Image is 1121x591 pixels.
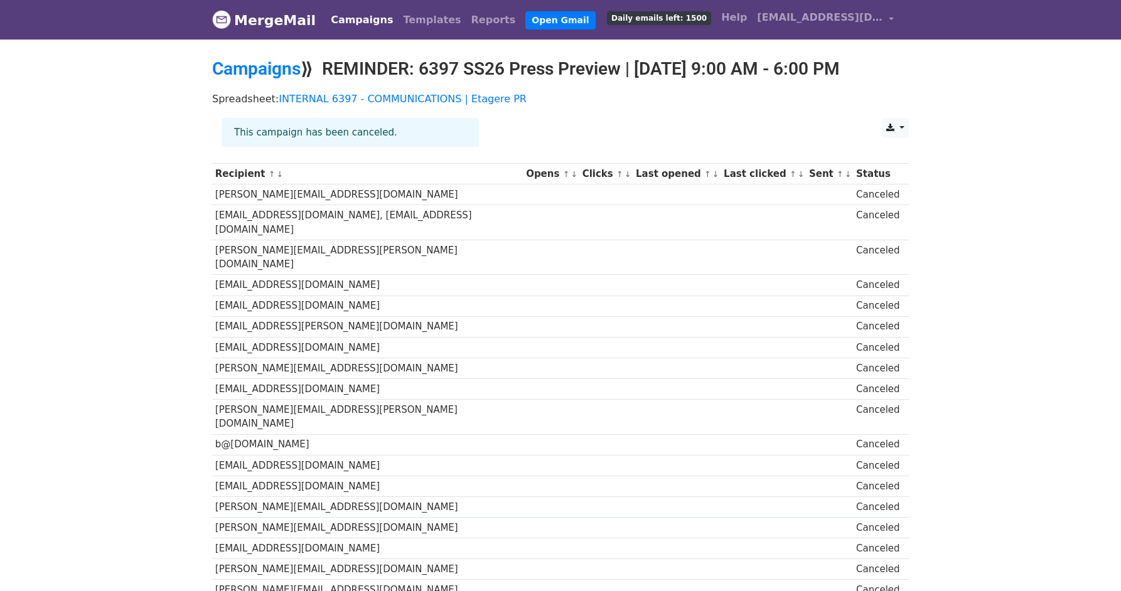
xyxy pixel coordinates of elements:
td: [EMAIL_ADDRESS][DOMAIN_NAME] [212,378,523,399]
td: Canceled [853,295,903,316]
td: Canceled [853,538,903,559]
a: ↓ [625,169,631,179]
td: [EMAIL_ADDRESS][DOMAIN_NAME] [212,275,523,295]
th: Last clicked [721,164,806,184]
a: Templates [398,8,466,33]
td: Canceled [853,205,903,240]
td: Canceled [853,378,903,399]
td: [EMAIL_ADDRESS][DOMAIN_NAME] [212,455,523,476]
td: [EMAIL_ADDRESS][DOMAIN_NAME] [212,538,523,559]
a: Daily emails left: 1500 [602,5,716,30]
a: Reports [466,8,521,33]
span: Daily emails left: 1500 [607,11,711,25]
td: Canceled [853,496,903,517]
td: Canceled [853,400,903,435]
td: b@[DOMAIN_NAME] [212,434,523,455]
th: Clicks [579,164,633,184]
p: Spreadsheet: [212,92,909,105]
th: Recipient [212,164,523,184]
td: Canceled [853,434,903,455]
td: [PERSON_NAME][EMAIL_ADDRESS][DOMAIN_NAME] [212,358,523,378]
a: ↑ [616,169,623,179]
div: This campaign has been canceled. [222,118,479,147]
td: [PERSON_NAME][EMAIL_ADDRESS][DOMAIN_NAME] [212,184,523,205]
td: [EMAIL_ADDRESS][DOMAIN_NAME] [212,295,523,316]
a: ↓ [571,169,577,179]
a: ↓ [712,169,719,179]
a: ↓ [798,169,805,179]
td: Canceled [853,275,903,295]
td: Canceled [853,337,903,358]
th: Last opened [633,164,721,184]
td: [EMAIL_ADDRESS][DOMAIN_NAME] [212,476,523,496]
td: [PERSON_NAME][EMAIL_ADDRESS][PERSON_NAME][DOMAIN_NAME] [212,240,523,275]
th: Status [853,164,903,184]
th: Sent [806,164,853,184]
a: INTERNAL 6397 - COMMUNICATIONS | Etagere PR [279,93,527,105]
td: Canceled [853,316,903,337]
a: ↑ [563,169,570,179]
h2: ⟫ REMINDER: 6397 SS26 Press Preview | [DATE] 9:00 AM - 6:00 PM [212,58,909,80]
td: [EMAIL_ADDRESS][PERSON_NAME][DOMAIN_NAME] [212,316,523,337]
a: Help [716,5,752,30]
a: ↓ [845,169,852,179]
a: ↑ [269,169,276,179]
th: Opens [523,164,579,184]
a: ↑ [790,169,796,179]
td: Canceled [853,476,903,496]
td: Canceled [853,240,903,275]
td: [PERSON_NAME][EMAIL_ADDRESS][DOMAIN_NAME] [212,518,523,538]
span: [EMAIL_ADDRESS][DOMAIN_NAME] [757,10,882,25]
td: Canceled [853,518,903,538]
td: [PERSON_NAME][EMAIL_ADDRESS][DOMAIN_NAME] [212,559,523,580]
td: [PERSON_NAME][EMAIL_ADDRESS][DOMAIN_NAME] [212,496,523,517]
img: MergeMail logo [212,10,231,29]
td: Canceled [853,455,903,476]
td: [EMAIL_ADDRESS][DOMAIN_NAME] [212,337,523,358]
a: [EMAIL_ADDRESS][DOMAIN_NAME] [752,5,899,35]
a: MergeMail [212,7,316,33]
td: Canceled [853,559,903,580]
td: Canceled [853,184,903,205]
td: [PERSON_NAME][EMAIL_ADDRESS][PERSON_NAME][DOMAIN_NAME] [212,400,523,435]
a: ↓ [276,169,283,179]
td: [EMAIL_ADDRESS][DOMAIN_NAME], [EMAIL_ADDRESS][DOMAIN_NAME] [212,205,523,240]
a: Campaigns [326,8,398,33]
td: Canceled [853,358,903,378]
a: Open Gmail [525,11,595,29]
a: Campaigns [212,58,301,79]
a: ↑ [704,169,711,179]
a: ↑ [837,169,844,179]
